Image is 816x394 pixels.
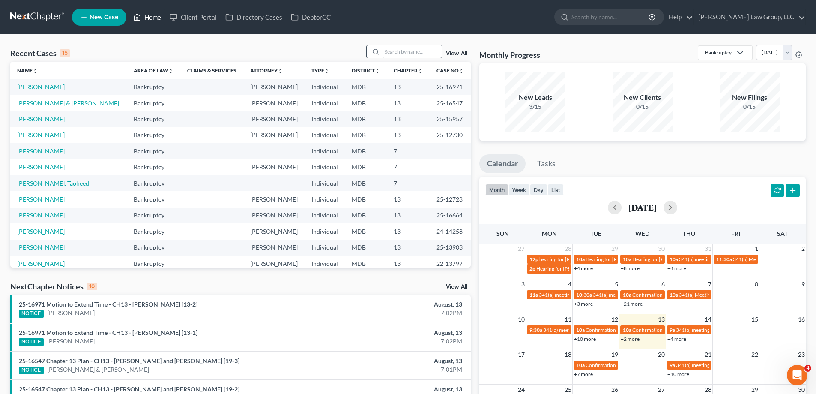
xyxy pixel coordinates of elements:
[797,349,806,360] span: 23
[733,256,816,262] span: 341(a) Meeting for [PERSON_NAME]
[430,111,471,127] td: 25-15957
[17,163,65,171] a: [PERSON_NAME]
[134,67,173,74] a: Area of Lawunfold_more
[305,191,345,207] td: Individual
[387,223,430,239] td: 13
[19,385,239,393] a: 25-16547 Chapter 13 Plan - CH13 - [PERSON_NAME] and [PERSON_NAME] [19-2]
[47,365,149,374] a: [PERSON_NAME] & [PERSON_NAME]
[345,111,387,127] td: MDB
[667,371,689,377] a: +10 more
[47,309,95,317] a: [PERSON_NAME]
[670,327,675,333] span: 9a
[750,314,759,325] span: 15
[704,349,712,360] span: 21
[221,9,287,25] a: Directory Cases
[127,143,180,159] td: Bankruptcy
[754,244,759,254] span: 1
[278,69,283,74] i: unfold_more
[661,279,666,289] span: 6
[387,240,430,256] td: 13
[17,195,65,203] a: [PERSON_NAME]
[345,175,387,191] td: MDB
[345,95,387,111] td: MDB
[430,240,471,256] td: 25-13903
[17,180,89,187] a: [PERSON_NAME], Taoheed
[375,69,380,74] i: unfold_more
[574,336,596,342] a: +10 more
[19,338,44,346] div: NOTICE
[345,208,387,223] td: MDB
[683,230,695,237] span: Thu
[694,9,805,25] a: [PERSON_NAME] Law Group, LLC
[305,240,345,256] td: Individual
[60,49,70,57] div: 15
[387,79,430,95] td: 13
[657,314,666,325] span: 13
[564,349,572,360] span: 18
[628,203,657,212] h2: [DATE]
[17,67,38,74] a: Nameunfold_more
[679,256,807,262] span: 341(a) meeting for [PERSON_NAME] & [PERSON_NAME]
[345,240,387,256] td: MDB
[520,279,526,289] span: 3
[664,9,693,25] a: Help
[610,244,619,254] span: 29
[19,310,44,318] div: NOTICE
[19,357,239,364] a: 25-16547 Chapter 13 Plan - CH13 - [PERSON_NAME] and [PERSON_NAME] [19-3]
[731,230,740,237] span: Fri
[387,175,430,191] td: 7
[720,93,780,102] div: New Filings
[430,79,471,95] td: 25-16971
[430,256,471,280] td: 22-13797
[430,223,471,239] td: 24-14258
[345,79,387,95] td: MDB
[564,244,572,254] span: 28
[17,131,65,138] a: [PERSON_NAME]
[387,191,430,207] td: 13
[632,292,729,298] span: Confirmation hearing for [PERSON_NAME]
[479,154,526,173] a: Calendar
[529,256,538,262] span: 12p
[127,159,180,175] td: Bankruptcy
[287,9,335,25] a: DebtorCC
[529,265,535,272] span: 2p
[485,184,508,195] button: month
[168,69,173,74] i: unfold_more
[387,111,430,127] td: 13
[635,230,649,237] span: Wed
[305,223,345,239] td: Individual
[127,223,180,239] td: Bankruptcy
[529,154,563,173] a: Tasks
[787,365,807,385] iframe: Intercom live chat
[801,244,806,254] span: 2
[250,67,283,74] a: Attorneyunfold_more
[243,191,305,207] td: [PERSON_NAME]
[621,336,640,342] a: +2 more
[542,230,557,237] span: Mon
[320,328,462,337] div: August, 13
[243,208,305,223] td: [PERSON_NAME]
[324,69,329,74] i: unfold_more
[574,301,593,307] a: +3 more
[508,184,530,195] button: week
[567,279,572,289] span: 4
[17,147,65,155] a: [PERSON_NAME]
[17,115,65,123] a: [PERSON_NAME]
[17,260,84,276] a: [PERSON_NAME][DEMOGRAPHIC_DATA]
[243,95,305,111] td: [PERSON_NAME]
[243,111,305,127] td: [PERSON_NAME]
[459,69,464,74] i: unfold_more
[564,314,572,325] span: 11
[536,265,603,272] span: Hearing for [PERSON_NAME]
[614,279,619,289] span: 5
[667,336,686,342] a: +4 more
[574,371,593,377] a: +7 more
[430,208,471,223] td: 25-16664
[576,256,585,262] span: 10a
[305,175,345,191] td: Individual
[517,244,526,254] span: 27
[127,95,180,111] td: Bankruptcy
[704,314,712,325] span: 14
[127,256,180,280] td: Bankruptcy
[797,314,806,325] span: 16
